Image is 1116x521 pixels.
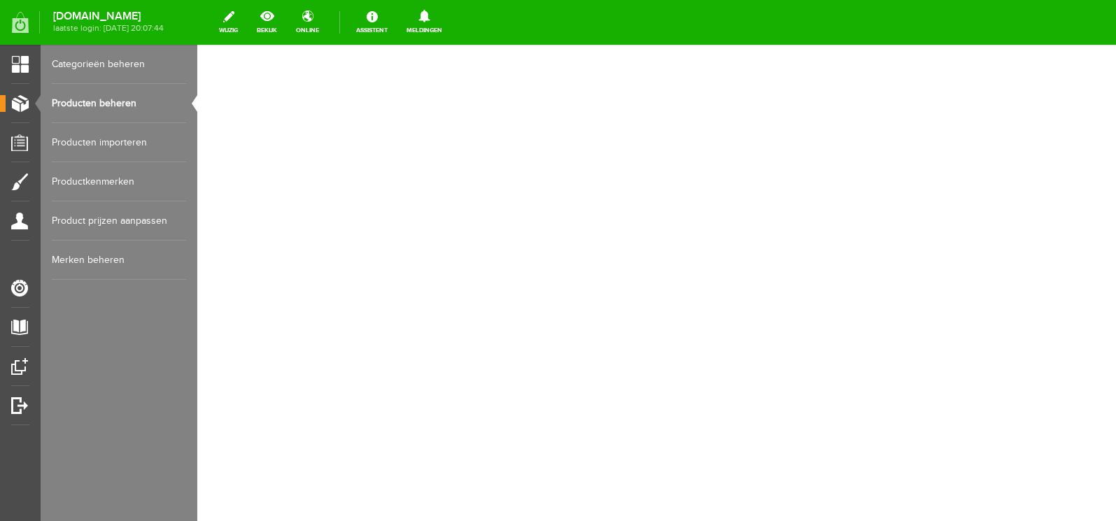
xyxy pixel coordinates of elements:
[248,7,285,38] a: bekijk
[52,241,186,280] a: Merken beheren
[288,7,327,38] a: online
[52,45,186,84] a: Categorieën beheren
[52,123,186,162] a: Producten importeren
[52,162,186,201] a: Productkenmerken
[52,201,186,241] a: Product prijzen aanpassen
[53,24,164,32] span: laatste login: [DATE] 20:07:44
[398,7,451,38] a: Meldingen
[52,84,186,123] a: Producten beheren
[211,7,246,38] a: wijzig
[348,7,396,38] a: Assistent
[53,13,164,20] strong: [DOMAIN_NAME]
